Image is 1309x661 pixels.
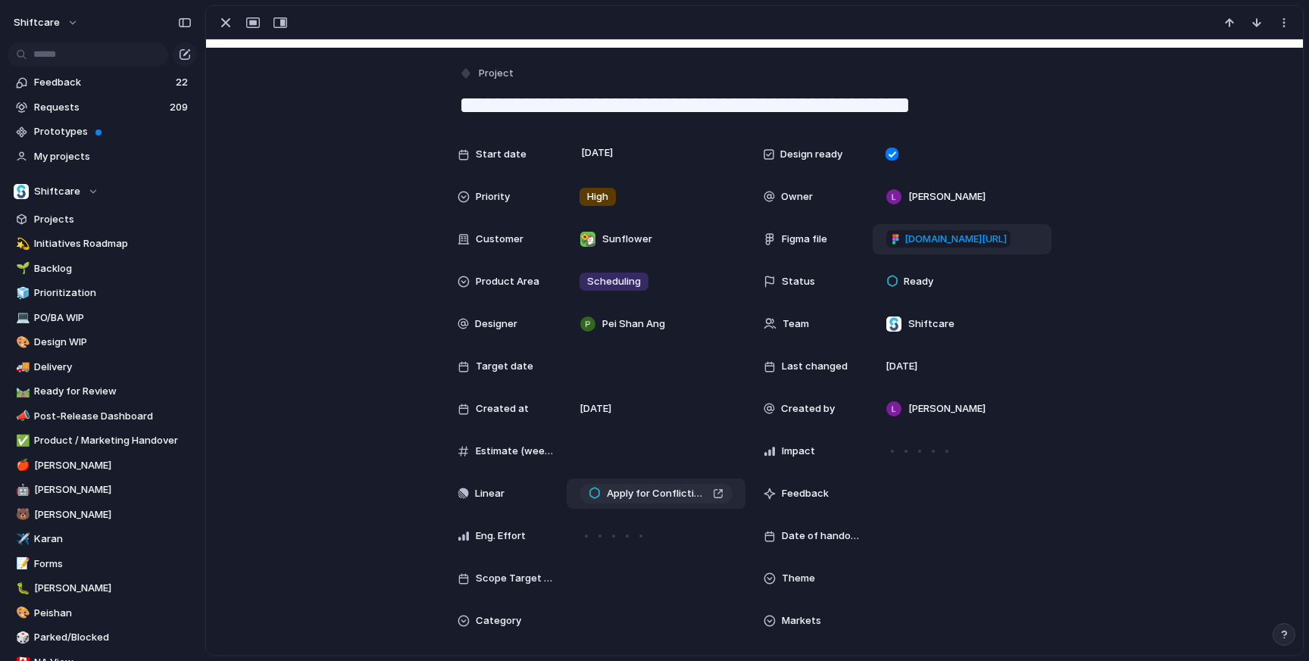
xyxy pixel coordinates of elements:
span: Feedback [34,75,171,90]
span: Feedback [782,486,829,501]
a: 💫Initiatives Roadmap [8,232,197,255]
span: Delivery [34,360,192,375]
span: [PERSON_NAME] [34,482,192,497]
span: Product / Marketing Handover [34,433,192,448]
span: [DATE] [886,359,917,374]
span: [DOMAIN_NAME][URL] [904,232,1007,247]
span: My projects [34,149,192,164]
span: Post-Release Dashboard [34,409,192,424]
div: 🚚Delivery [8,356,197,379]
span: Last changed [782,359,848,374]
span: Eng. Effort [476,528,526,544]
span: Status [782,274,815,289]
a: 📝Forms [8,553,197,575]
a: 🍎[PERSON_NAME] [8,454,197,477]
span: Shiftcare [34,184,80,199]
span: Ready [904,274,933,289]
div: 🍎 [16,457,27,474]
button: Shiftcare [8,180,197,203]
a: 🤖[PERSON_NAME] [8,479,197,501]
a: [DOMAIN_NAME][URL] [886,229,1011,249]
a: 🐻[PERSON_NAME] [8,504,197,526]
a: 🧊Prioritization [8,282,197,304]
a: Apply for Conflicting Shifts through Job Board [580,484,733,504]
a: 💻PO/BA WIP [8,307,197,329]
span: Created by [781,401,835,416]
div: 💫 [16,235,27,253]
span: Theme [782,571,815,586]
span: shiftcare [14,15,60,30]
span: Apply for Conflicting Shifts through Job Board [607,486,707,501]
a: 📣Post-Release Dashboard [8,405,197,428]
span: Karan [34,532,192,547]
button: 📣 [14,409,29,424]
span: Scheduling [587,274,641,289]
a: 🎨Peishan [8,602,197,625]
button: 🛤️ [14,384,29,399]
a: 🛤️Ready for Review [8,380,197,403]
span: [PERSON_NAME] [34,581,192,596]
span: [PERSON_NAME] [34,507,192,522]
span: Shiftcare [908,316,954,332]
span: Prototypes [34,124,192,139]
a: ✈️Karan [8,528,197,550]
span: [PERSON_NAME] [908,189,986,204]
div: 🎨 [16,334,27,351]
span: Estimate (weeks) [476,444,555,459]
span: Parked/Blocked [34,630,192,645]
span: Design WIP [34,335,192,350]
div: 🌱 [16,260,27,277]
button: 🍎 [14,458,29,473]
a: Projects [8,208,197,231]
div: 🐛 [16,580,27,597]
a: 🎨Design WIP [8,331,197,354]
span: Projects [34,212,192,227]
span: Scope Target Date [476,571,555,586]
span: Project [479,66,514,81]
span: Requests [34,100,165,115]
button: ✅ [14,433,29,448]
span: Date of handover [782,528,861,544]
a: Feedback22 [8,71,197,94]
div: 🛤️ [16,383,27,401]
button: Project [456,63,518,85]
span: Figma file [782,232,827,247]
button: 🎲 [14,630,29,645]
button: ✈️ [14,532,29,547]
span: Owner [781,189,813,204]
span: PO/BA WIP [34,310,192,326]
button: 🐛 [14,581,29,596]
button: 🎨 [14,335,29,350]
span: [DATE] [580,401,611,416]
span: Category [476,613,521,628]
div: 🚚 [16,358,27,376]
span: Forms [34,557,192,572]
a: 🐛[PERSON_NAME] [8,577,197,600]
span: Priority [476,189,510,204]
span: Peishan [34,606,192,621]
span: Pei Shan Ang [602,316,665,332]
span: Backlog [34,261,192,276]
a: 🎲Parked/Blocked [8,626,197,649]
span: Ready for Review [34,384,192,399]
button: shiftcare [7,11,86,35]
span: Start date [476,147,526,162]
span: [DATE] [577,144,617,162]
button: 📝 [14,557,29,572]
span: Product Area [476,274,539,289]
div: ✅ [16,432,27,450]
div: 📝 [16,555,27,572]
button: 🐻 [14,507,29,522]
div: 🐻 [16,506,27,523]
div: 🎨 [16,604,27,622]
span: Design ready [780,147,842,162]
